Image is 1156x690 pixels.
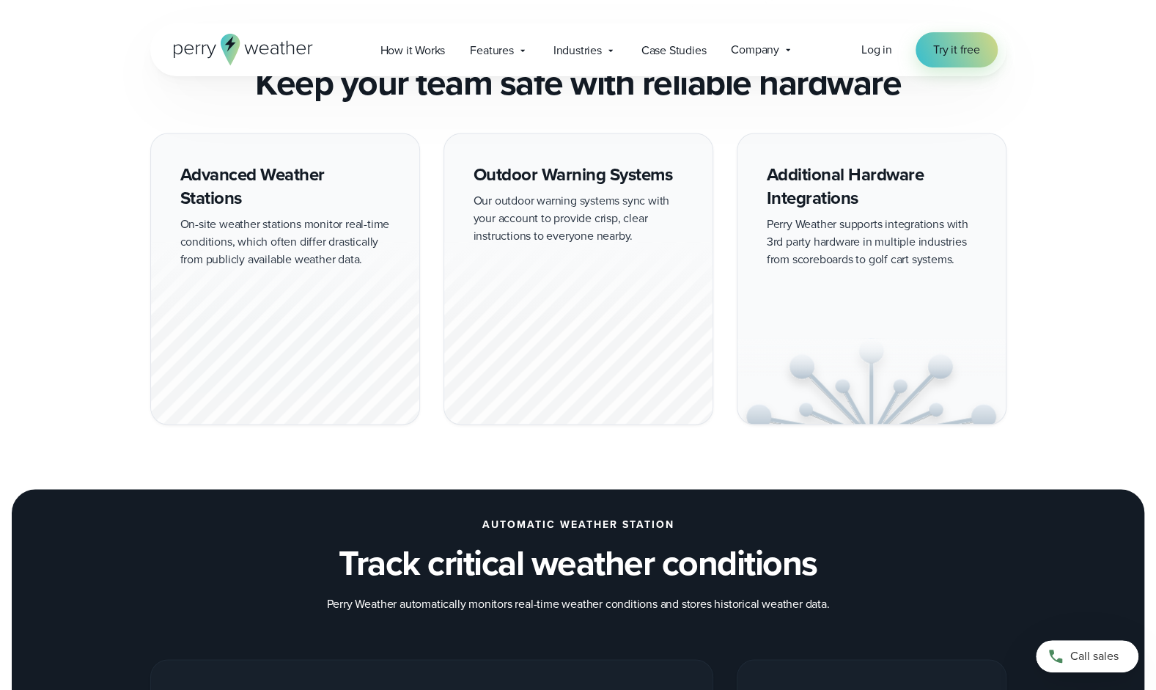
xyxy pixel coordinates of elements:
span: Company [731,41,779,59]
span: Industries [553,42,602,59]
h3: Track critical weather conditions [339,542,817,583]
img: Integration-Light.svg [737,338,1006,425]
span: Try it free [933,41,980,59]
p: Perry Weather automatically monitors real-time weather conditions and stores historical weather d... [327,595,830,612]
span: Case Studies [641,42,707,59]
a: Case Studies [629,35,719,65]
h2: Keep your team safe with reliable hardware [255,62,901,103]
h2: AUTOMATIC WEATHER STATION [482,518,674,530]
span: Features [470,42,513,59]
span: Call sales [1070,647,1119,665]
a: Call sales [1036,640,1138,672]
span: Log in [861,41,892,58]
a: Try it free [916,32,998,67]
a: Log in [861,41,892,59]
a: How it Works [368,35,458,65]
span: How it Works [380,42,446,59]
